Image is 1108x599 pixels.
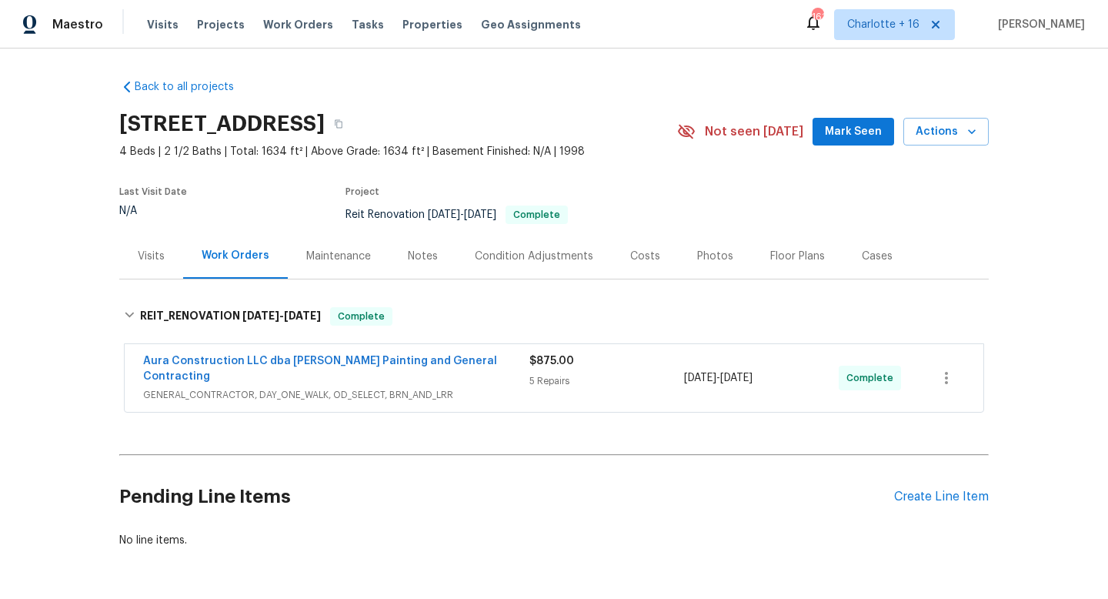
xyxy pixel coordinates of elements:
[119,292,989,341] div: REIT_RENOVATION [DATE]-[DATE]Complete
[529,373,684,389] div: 5 Repairs
[903,118,989,146] button: Actions
[916,122,976,142] span: Actions
[428,209,460,220] span: [DATE]
[529,356,574,366] span: $875.00
[630,249,660,264] div: Costs
[464,209,496,220] span: [DATE]
[119,144,677,159] span: 4 Beds | 2 1/2 Baths | Total: 1634 ft² | Above Grade: 1634 ft² | Basement Finished: N/A | 1998
[812,9,823,25] div: 161
[242,310,321,321] span: -
[284,310,321,321] span: [DATE]
[992,17,1085,32] span: [PERSON_NAME]
[408,249,438,264] div: Notes
[52,17,103,32] span: Maestro
[507,210,566,219] span: Complete
[846,370,899,386] span: Complete
[242,310,279,321] span: [DATE]
[119,116,325,132] h2: [STREET_ADDRESS]
[143,387,529,403] span: GENERAL_CONTRACTOR, DAY_ONE_WALK, OD_SELECT, BRN_AND_LRR
[345,209,568,220] span: Reit Renovation
[847,17,919,32] span: Charlotte + 16
[332,309,391,324] span: Complete
[140,307,321,326] h6: REIT_RENOVATION
[263,17,333,32] span: Work Orders
[119,187,187,196] span: Last Visit Date
[684,370,753,386] span: -
[119,533,989,548] div: No line items.
[813,118,894,146] button: Mark Seen
[475,249,593,264] div: Condition Adjustments
[119,206,187,216] div: N/A
[705,124,803,139] span: Not seen [DATE]
[306,249,371,264] div: Maintenance
[894,490,989,504] div: Create Line Item
[119,461,894,533] h2: Pending Line Items
[345,187,379,196] span: Project
[684,373,716,383] span: [DATE]
[697,249,733,264] div: Photos
[325,110,352,138] button: Copy Address
[202,248,269,263] div: Work Orders
[770,249,825,264] div: Floor Plans
[138,249,165,264] div: Visits
[119,79,267,95] a: Back to all projects
[862,249,893,264] div: Cases
[147,17,179,32] span: Visits
[197,17,245,32] span: Projects
[481,17,581,32] span: Geo Assignments
[825,122,882,142] span: Mark Seen
[720,373,753,383] span: [DATE]
[143,356,497,382] a: Aura Construction LLC dba [PERSON_NAME] Painting and General Contracting
[428,209,496,220] span: -
[402,17,462,32] span: Properties
[352,19,384,30] span: Tasks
